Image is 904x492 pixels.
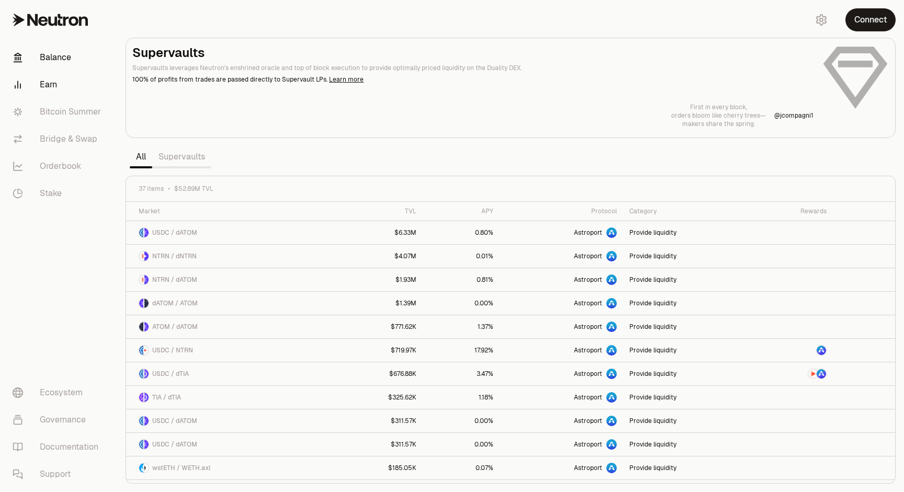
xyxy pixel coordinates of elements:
a: Astroport [500,315,623,338]
a: $719.97K [336,339,423,362]
span: ATOM / dATOM [152,323,198,331]
a: NTRN LogodATOM LogoNTRN / dATOM [126,268,336,291]
a: All [130,146,152,167]
span: Astroport [574,323,602,331]
img: TIA Logo [139,393,143,402]
p: 100% of profits from trades are passed directly to Supervault LPs. [132,75,813,84]
a: Provide liquidity [623,456,750,479]
span: TIA / dTIA [152,393,181,402]
img: dATOM Logo [144,275,149,284]
h2: Supervaults [132,44,813,61]
a: @jcompagni1 [774,111,813,120]
a: $1.93M [336,268,423,291]
a: Provide liquidity [623,245,750,268]
span: wstETH / WETH.axl [152,464,210,472]
span: $52.89M TVL [174,185,213,193]
a: $325.62K [336,386,423,409]
span: USDC / dATOM [152,440,197,449]
a: Provide liquidity [623,409,750,432]
img: dATOM Logo [139,299,143,308]
span: Astroport [574,346,602,354]
a: Astroport [500,339,623,362]
span: Astroport [574,464,602,472]
a: USDC LogoNTRN LogoUSDC / NTRN [126,339,336,362]
span: USDC / dATOM [152,228,197,237]
a: USDC LogodATOM LogoUSDC / dATOM [126,409,336,432]
a: Support [4,461,113,488]
div: Category [629,207,744,215]
a: Supervaults [152,146,211,167]
img: ASTRO Logo [817,346,826,355]
a: Astroport [500,409,623,432]
a: $6.33M [336,221,423,244]
a: 0.00% [423,292,500,315]
a: Provide liquidity [623,339,750,362]
a: 0.00% [423,433,500,456]
a: Learn more [329,75,364,84]
span: Astroport [574,417,602,425]
img: dTIA Logo [144,393,149,402]
span: USDC / dATOM [152,417,197,425]
img: NTRN Logo [139,251,143,261]
a: $311.57K [336,409,423,432]
a: Provide liquidity [623,268,750,291]
a: Balance [4,44,113,71]
a: 0.01% [423,245,500,268]
span: dATOM / ATOM [152,299,198,307]
a: 0.07% [423,456,500,479]
a: Provide liquidity [623,315,750,338]
a: $1.39M [336,292,423,315]
img: wstETH Logo [139,463,143,473]
img: dATOM Logo [144,416,149,426]
span: Astroport [574,440,602,449]
p: makers share the spring. [671,120,766,128]
img: dATOM Logo [144,440,149,449]
a: Astroport [500,456,623,479]
img: USDC Logo [139,346,143,355]
span: USDC / NTRN [152,346,193,354]
p: Supervaults leverages Neutron's enshrined oracle and top of block execution to provide optimally ... [132,63,813,73]
span: Astroport [574,276,602,284]
a: Provide liquidity [623,362,750,385]
a: Astroport [500,292,623,315]
a: Provide liquidity [623,292,750,315]
a: USDC LogodTIA LogoUSDC / dTIA [126,362,336,385]
a: Provide liquidity [623,386,750,409]
a: Bitcoin Summer [4,98,113,125]
span: NTRN / dATOM [152,276,197,284]
a: $311.57K [336,433,423,456]
a: Stake [4,180,113,207]
img: USDC Logo [139,369,143,379]
img: dATOM Logo [144,228,149,237]
img: USDC Logo [139,228,143,237]
a: $771.62K [336,315,423,338]
a: Astroport [500,433,623,456]
img: dNTRN Logo [144,251,149,261]
img: USDC Logo [139,416,143,426]
a: USDC LogodATOM LogoUSDC / dATOM [126,221,336,244]
a: Provide liquidity [623,221,750,244]
div: Market [139,207,330,215]
img: dATOM Logo [144,322,149,331]
a: Astroport [500,221,623,244]
span: USDC / dTIA [152,370,189,378]
a: 17.92% [423,339,500,362]
p: First in every block, [671,103,766,111]
span: 37 items [139,185,164,193]
img: ATOM Logo [139,322,143,331]
p: orders bloom like cherry trees— [671,111,766,120]
a: Governance [4,406,113,433]
a: $4.07M [336,245,423,268]
img: NTRN Logo [144,346,149,355]
a: TIA LogodTIA LogoTIA / dTIA [126,386,336,409]
a: 0.81% [423,268,500,291]
span: Astroport [574,228,602,237]
div: APY [429,207,493,215]
a: NTRN LogodNTRN LogoNTRN / dNTRN [126,245,336,268]
img: USDC Logo [139,440,143,449]
a: Orderbook [4,153,113,180]
img: WETH.axl Logo [144,463,149,473]
p: @ jcompagni1 [774,111,813,120]
a: $185.05K [336,456,423,479]
a: $676.88K [336,362,423,385]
